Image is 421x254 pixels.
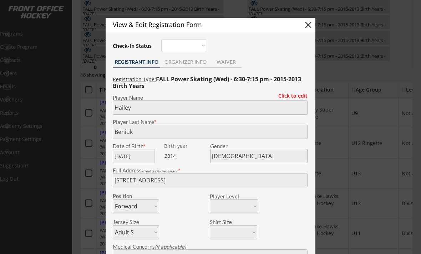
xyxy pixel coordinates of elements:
[210,194,258,199] div: Player Level
[113,76,156,83] u: Registration Type:
[142,169,177,173] em: street & city necessary
[113,59,160,64] div: REGISTRANT INFO
[303,20,314,30] button: close
[113,144,159,149] div: Date of Birth
[113,119,308,125] div: Player Last Name
[113,173,308,187] input: Street, City, Province/State
[164,144,209,149] div: We are transitioning the system to collect and store date of birth instead of just birth year to ...
[164,152,209,160] div: 2014
[210,144,308,149] div: Gender
[113,219,149,225] div: Jersey Size
[113,193,149,199] div: Position
[113,21,290,28] div: View & Edit Registration Form
[113,43,153,48] div: Check-In Status
[155,243,186,250] em: (if applicable)
[113,75,303,90] strong: FALL Power Skating (Wed) - 6:30-7:15 pm - 2015-2013 Birth Years
[160,59,210,64] div: ORGANIZER INFO
[113,168,308,173] div: Full Address
[113,95,308,100] div: Player Name
[210,219,247,225] div: Shirt Size
[164,144,209,149] div: Birth year
[273,93,308,98] div: Click to edit
[113,244,308,249] div: Medical Concerns
[210,59,242,64] div: WAIVER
